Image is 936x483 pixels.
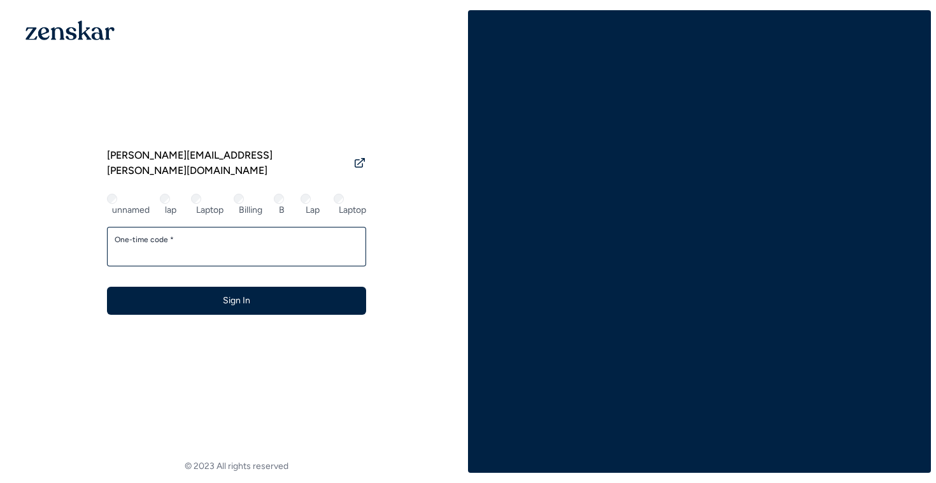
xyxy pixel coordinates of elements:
[115,234,358,245] label: One-time code *
[5,460,468,473] footer: © 2023 All rights reserved
[339,205,366,215] label: Laptop
[107,287,366,315] button: Sign In
[25,20,115,40] img: 1OGAJ2xQqyY4LXKgY66KYq0eOWRCkrZdAb3gUhuVAqdWPZE9SRJmCz+oDMSn4zDLXe31Ii730ItAGKgCKgCCgCikA4Av8PJUP...
[107,148,348,178] span: [PERSON_NAME][EMAIL_ADDRESS][PERSON_NAME][DOMAIN_NAME]
[165,205,176,215] label: lap
[306,205,320,215] label: Lap
[196,205,223,215] label: Laptop
[112,205,150,215] label: unnamed
[239,205,262,215] label: Billing
[279,205,285,215] label: B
